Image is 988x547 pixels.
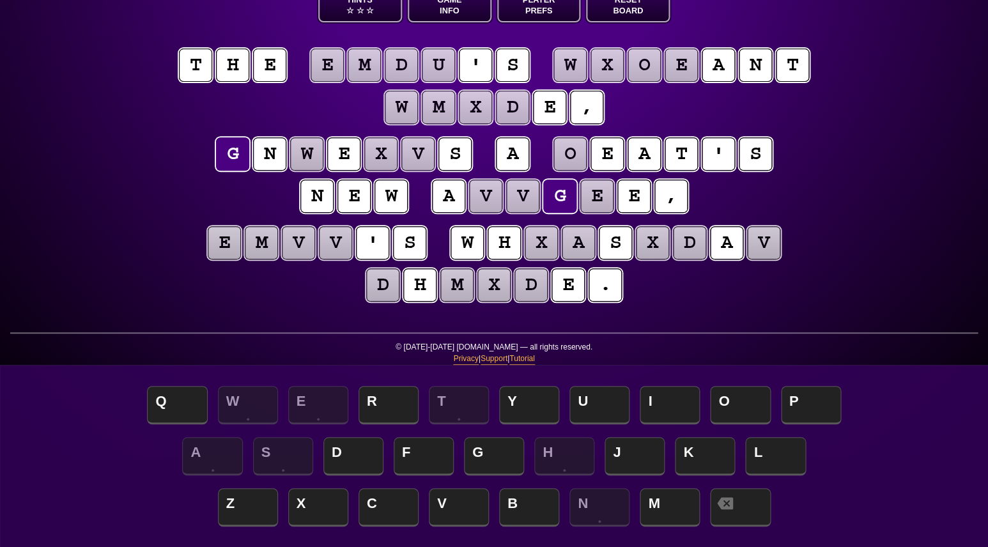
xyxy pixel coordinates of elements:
[569,488,629,527] span: N
[640,488,700,527] span: M
[553,137,587,171] puzzle-tile: o
[481,353,507,365] a: Support
[665,49,698,82] puzzle-tile: e
[617,180,651,213] puzzle-tile: e
[253,137,286,171] puzzle-tile: n
[300,180,334,213] puzzle-tile: n
[509,353,535,365] a: Tutorial
[216,49,249,82] puzzle-tile: h
[327,137,360,171] puzzle-tile: e
[366,5,374,16] span: ☆
[514,268,548,302] puzzle-tile: d
[182,437,242,475] span: A
[628,49,661,82] puzzle-tile: o
[477,268,511,302] puzzle-tile: x
[496,137,529,171] puzzle-tile: a
[429,386,489,424] span: T
[665,137,698,171] puzzle-tile: t
[562,226,595,259] puzzle-tile: a
[453,353,478,365] a: Privacy
[469,180,502,213] puzzle-tile: v
[385,49,418,82] puzzle-tile: d
[459,49,492,82] puzzle-tile: '
[776,49,809,82] puzzle-tile: t
[499,386,559,424] span: Y
[543,180,576,213] puzzle-tile: g
[432,180,465,213] puzzle-tile: a
[552,268,585,302] puzzle-tile: e
[590,49,624,82] puzzle-tile: x
[525,226,558,259] puzzle-tile: x
[605,437,665,475] span: J
[374,180,408,213] puzzle-tile: w
[359,386,419,424] span: R
[394,437,454,475] span: F
[589,268,622,302] puzzle-tile: .
[290,137,323,171] puzzle-tile: w
[288,386,348,424] span: E
[208,226,241,259] puzzle-tile: e
[253,49,286,82] puzzle-tile: e
[440,268,474,302] puzzle-tile: m
[218,488,278,527] span: Z
[282,226,315,259] puzzle-tile: v
[781,386,841,424] span: P
[702,137,735,171] puzzle-tile: '
[218,386,278,424] span: W
[745,437,805,475] span: L
[636,226,669,259] puzzle-tile: x
[506,180,539,213] puzzle-tile: v
[496,91,529,124] puzzle-tile: d
[311,49,344,82] puzzle-tile: e
[337,180,371,213] puzzle-tile: e
[590,137,624,171] puzzle-tile: e
[533,91,566,124] puzzle-tile: e
[422,49,455,82] puzzle-tile: u
[580,180,614,213] puzzle-tile: e
[216,137,249,171] puzzle-tile: g
[673,226,706,259] puzzle-tile: d
[253,437,313,475] span: S
[179,49,212,82] puzzle-tile: t
[534,437,594,475] span: H
[393,226,426,259] puzzle-tile: s
[710,386,770,424] span: O
[702,49,735,82] puzzle-tile: a
[553,49,587,82] puzzle-tile: w
[366,268,399,302] puzzle-tile: d
[323,437,383,475] span: D
[288,488,348,527] span: X
[364,137,398,171] puzzle-tile: x
[451,226,484,259] puzzle-tile: w
[459,91,492,124] puzzle-tile: x
[628,137,661,171] puzzle-tile: a
[464,437,524,475] span: G
[346,5,354,16] span: ☆
[429,488,489,527] span: V
[245,226,278,259] puzzle-tile: m
[599,226,632,259] puzzle-tile: s
[570,91,603,124] puzzle-tile: ,
[710,226,743,259] puzzle-tile: a
[747,226,780,259] puzzle-tile: v
[569,386,629,424] span: U
[147,386,207,424] span: Q
[319,226,352,259] puzzle-tile: v
[675,437,735,475] span: K
[496,49,529,82] puzzle-tile: s
[654,180,688,213] puzzle-tile: ,
[359,488,419,527] span: C
[499,488,559,527] span: B
[401,137,435,171] puzzle-tile: v
[10,341,978,373] p: © [DATE]-[DATE] [DOMAIN_NAME] — all rights reserved. | |
[385,91,418,124] puzzle-tile: w
[356,226,389,259] puzzle-tile: '
[348,49,381,82] puzzle-tile: m
[438,137,472,171] puzzle-tile: s
[739,49,772,82] puzzle-tile: n
[488,226,521,259] puzzle-tile: h
[422,91,455,124] puzzle-tile: m
[640,386,700,424] span: I
[739,137,772,171] puzzle-tile: s
[403,268,436,302] puzzle-tile: h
